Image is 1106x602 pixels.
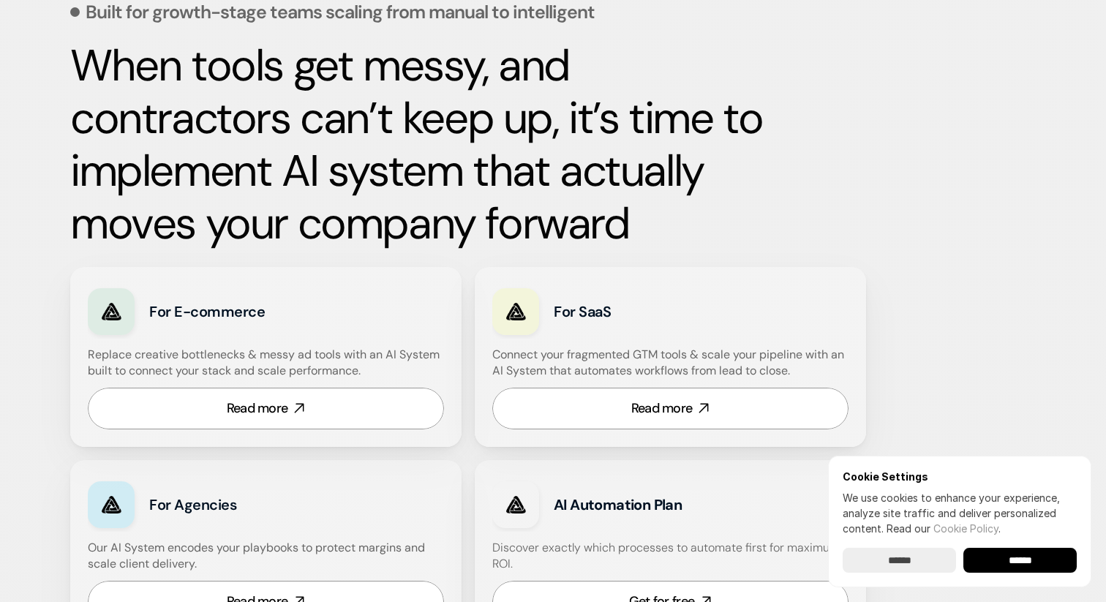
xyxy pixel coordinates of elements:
p: We use cookies to enhance your experience, analyze site traffic and deliver personalized content. [843,490,1077,536]
h4: Connect your fragmented GTM tools & scale your pipeline with an AI System that automates workflow... [492,347,856,380]
strong: AI Automation Plan [554,495,682,514]
h4: Discover exactly which processes to automate first for maximum ROI. [492,540,849,573]
h6: Cookie Settings [843,470,1077,483]
h3: For Agencies [149,494,349,515]
span: Read our . [887,522,1001,535]
div: Read more [631,399,693,418]
a: Cookie Policy [933,522,998,535]
h3: For SaaS [554,301,753,322]
h4: Our AI System encodes your playbooks to protect margins and scale client delivery. [88,540,444,573]
div: Read more [227,399,288,418]
h4: Replace creative bottlenecks & messy ad tools with an AI System built to connect your stack and s... [88,347,440,380]
h3: For E-commerce [149,301,349,322]
a: Read more [88,388,444,429]
strong: When tools get messy, and contractors can’t keep up, it’s time to implement AI system that actual... [70,36,772,252]
a: Read more [492,388,849,429]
